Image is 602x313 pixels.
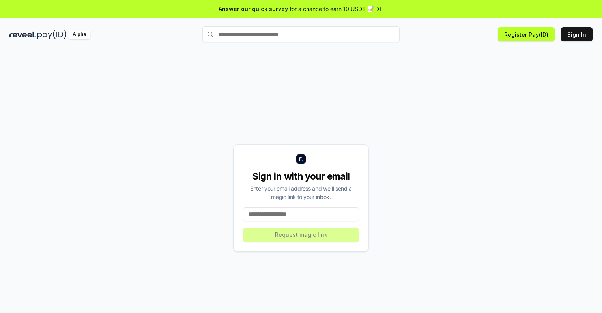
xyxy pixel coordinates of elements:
span: Answer our quick survey [219,5,288,13]
button: Register Pay(ID) [498,27,555,41]
img: pay_id [37,30,67,39]
div: Alpha [68,30,90,39]
span: for a chance to earn 10 USDT 📝 [290,5,374,13]
button: Sign In [561,27,593,41]
img: logo_small [296,154,306,164]
div: Enter your email address and we’ll send a magic link to your inbox. [243,184,359,201]
div: Sign in with your email [243,170,359,183]
img: reveel_dark [9,30,36,39]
